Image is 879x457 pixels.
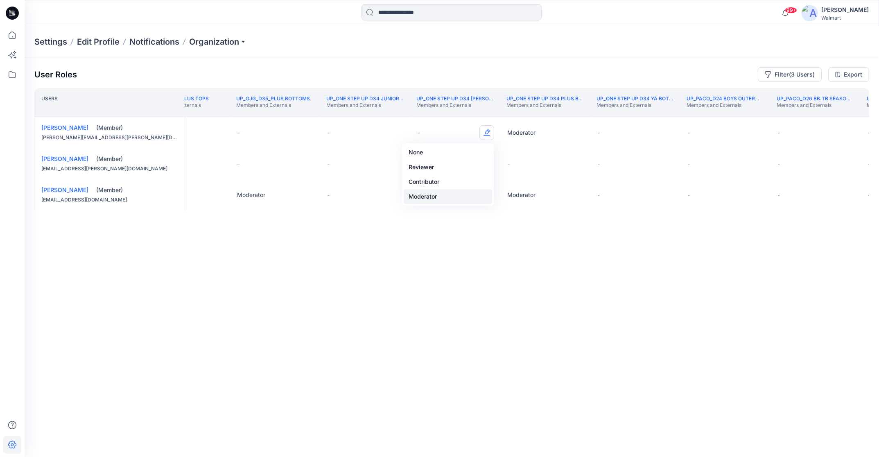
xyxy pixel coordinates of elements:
[77,36,120,48] a: Edit Profile
[236,95,310,102] a: UP_OJG_D35_Plus Bottoms
[41,196,178,204] div: [EMAIL_ADDRESS][DOMAIN_NAME]
[96,124,178,132] div: (Member)
[802,5,818,21] img: avatar
[416,102,493,109] p: Members and Externals
[236,102,310,109] p: Members and Externals
[687,102,764,109] p: Members and Externals
[404,160,492,174] button: Reviewer
[868,191,870,199] p: -
[507,191,536,199] p: Moderator
[41,124,88,131] a: [PERSON_NAME]
[41,186,88,193] a: [PERSON_NAME]
[404,189,492,204] button: Moderator
[777,102,854,109] p: Members and Externals
[785,7,797,14] span: 99+
[597,160,600,168] p: -
[777,160,780,168] p: -
[41,165,178,173] div: [EMAIL_ADDRESS][PERSON_NAME][DOMAIN_NAME]
[404,174,492,189] button: Contributor
[326,95,414,102] a: UP_One Step Up D34 Junior Tops
[506,95,600,102] a: UP_One Step Up D34 Plus Bottoms
[687,95,770,102] a: UP_Paco_D24 Boys Outerwear
[821,15,869,21] div: Walmart
[597,129,600,137] p: -
[687,129,690,137] p: -
[327,191,330,199] p: -
[404,145,492,160] button: None
[868,129,870,137] p: -
[687,191,690,199] p: -
[327,160,330,168] p: -
[34,36,67,48] p: Settings
[821,5,869,15] div: [PERSON_NAME]
[129,36,179,48] a: Notifications
[687,160,690,168] p: -
[507,129,536,137] p: Moderator
[237,160,240,168] p: -
[41,95,58,110] p: Users
[327,129,330,137] p: -
[34,70,77,79] p: User Roles
[507,160,510,168] p: -
[758,67,822,82] button: Filter(3 Users)
[777,95,856,102] a: UP_PACO_D26 BB.TB Seasonal
[777,191,780,199] p: -
[777,129,780,137] p: -
[597,95,684,102] a: UP_One Step Up D34 YA Bottoms
[237,129,240,137] p: -
[237,191,265,199] p: Moderator
[326,102,403,109] p: Members and Externals
[416,95,511,102] a: UP_One Step Up D34 [PERSON_NAME]
[479,125,494,140] button: Edit Role
[96,155,178,163] div: (Member)
[96,186,178,194] div: (Member)
[417,129,420,137] p: -
[597,102,673,109] p: Members and Externals
[506,102,583,109] p: Members and Externals
[597,191,600,199] p: -
[41,133,178,142] div: [PERSON_NAME][EMAIL_ADDRESS][PERSON_NAME][DOMAIN_NAME]
[868,160,870,168] p: -
[41,155,88,162] a: [PERSON_NAME]
[828,67,869,82] a: Export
